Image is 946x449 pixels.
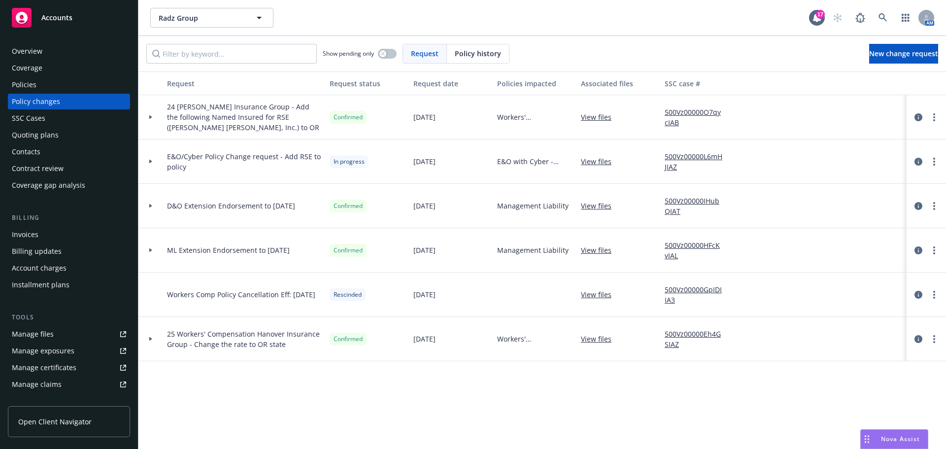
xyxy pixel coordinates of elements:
[581,245,619,255] a: View files
[581,334,619,344] a: View files
[665,196,731,216] a: 500Vz00000IHubQIAT
[665,284,731,305] a: 500Vz00000GpIDIIA3
[581,156,619,167] a: View files
[8,4,130,32] a: Accounts
[497,201,569,211] span: Management Liability
[12,360,76,376] div: Manage certificates
[928,111,940,123] a: more
[12,144,40,160] div: Contacts
[12,43,42,59] div: Overview
[581,289,619,300] a: View files
[334,290,362,299] span: Rescinded
[413,78,489,89] div: Request date
[896,8,915,28] a: Switch app
[912,289,924,301] a: circleInformation
[8,393,130,409] a: Manage BORs
[334,335,363,344] span: Confirmed
[850,8,870,28] a: Report a Bug
[12,377,62,392] div: Manage claims
[8,243,130,259] a: Billing updates
[12,127,59,143] div: Quoting plans
[167,245,290,255] span: ML Extension Endorsement to [DATE]
[334,113,363,122] span: Confirmed
[455,48,501,59] span: Policy history
[8,213,130,223] div: Billing
[413,289,436,300] span: [DATE]
[8,127,130,143] a: Quoting plans
[12,177,85,193] div: Coverage gap analysis
[665,107,731,128] a: 500Vz00000O7qycIAB
[18,416,92,427] span: Open Client Navigator
[928,289,940,301] a: more
[497,78,573,89] div: Policies impacted
[413,156,436,167] span: [DATE]
[12,110,45,126] div: SSC Cases
[881,435,920,443] span: Nova Assist
[581,112,619,122] a: View files
[12,277,69,293] div: Installment plans
[146,44,317,64] input: Filter by keyword...
[138,228,163,273] div: Toggle Row Expanded
[167,78,322,89] div: Request
[12,161,64,176] div: Contract review
[928,244,940,256] a: more
[150,8,273,28] button: Radz Group
[873,8,893,28] a: Search
[8,343,130,359] a: Manage exposures
[330,78,405,89] div: Request status
[138,139,163,184] div: Toggle Row Expanded
[411,48,439,59] span: Request
[8,326,130,342] a: Manage files
[12,343,74,359] div: Manage exposures
[413,112,436,122] span: [DATE]
[167,201,295,211] span: D&O Extension Endorsement to [DATE]
[8,144,130,160] a: Contacts
[12,393,58,409] div: Manage BORs
[912,244,924,256] a: circleInformation
[8,377,130,392] a: Manage claims
[167,151,322,172] span: E&O/Cyber Policy Change request - Add RSE to policy
[577,71,661,95] button: Associated files
[828,8,847,28] a: Start snowing
[323,49,374,58] span: Show pending only
[8,60,130,76] a: Coverage
[869,44,938,64] a: New change request
[860,429,928,449] button: Nova Assist
[928,156,940,168] a: more
[163,71,326,95] button: Request
[912,200,924,212] a: circleInformation
[661,71,735,95] button: SSC case #
[8,161,130,176] a: Contract review
[497,112,573,122] span: Workers' Compensation - Radz, Inc, Clutch & RSE ([PERSON_NAME] [PERSON_NAME], Inc.)
[12,326,54,342] div: Manage files
[159,13,244,23] span: Radz Group
[167,329,322,349] span: 25 Workers' Compensation Hanover Insurance Group - Change the rate to OR state
[497,156,573,167] span: E&O with Cyber - Radz, Inc & Clutch
[326,71,409,95] button: Request status
[413,201,436,211] span: [DATE]
[912,156,924,168] a: circleInformation
[8,77,130,93] a: Policies
[138,273,163,317] div: Toggle Row Expanded
[138,184,163,228] div: Toggle Row Expanded
[861,430,873,449] div: Drag to move
[138,317,163,361] div: Toggle Row Expanded
[869,49,938,58] span: New change request
[12,227,38,242] div: Invoices
[12,260,67,276] div: Account charges
[8,110,130,126] a: SSC Cases
[167,102,322,133] span: 24 [PERSON_NAME] Insurance Group - Add the following Named Insured for RSE ([PERSON_NAME] [PERSON...
[497,245,569,255] span: Management Liability
[167,289,315,300] span: Workers Comp Policy Cancellation Eff: [DATE]
[912,333,924,345] a: circleInformation
[8,43,130,59] a: Overview
[334,246,363,255] span: Confirmed
[8,277,130,293] a: Installment plans
[413,245,436,255] span: [DATE]
[138,95,163,139] div: Toggle Row Expanded
[928,200,940,212] a: more
[497,334,573,344] span: Workers' Compensation - Clutch
[665,240,731,261] a: 500Vz00000HFcKvIAL
[12,94,60,109] div: Policy changes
